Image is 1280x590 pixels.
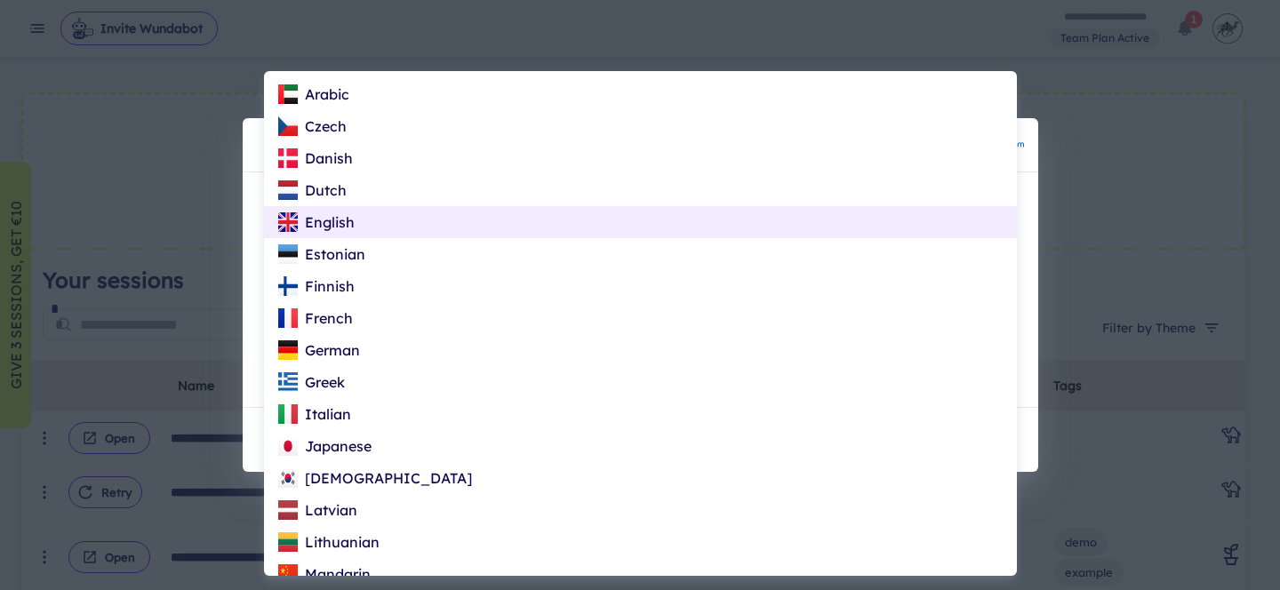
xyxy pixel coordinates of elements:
div: English [278,211,355,233]
img: CZ [278,116,298,136]
div: Lithuanian [278,531,380,553]
img: CN [278,564,298,584]
img: FR [278,308,298,328]
div: Estonian [278,243,365,265]
div: Mandarin [278,563,371,585]
div: Italian [278,403,351,425]
img: KR [278,468,298,488]
img: AE [278,84,298,104]
img: DK [278,148,298,168]
img: NL [278,180,298,200]
div: Japanese [278,435,372,457]
img: IT [278,404,298,424]
div: Danish [278,147,353,169]
div: Latvian [278,499,357,521]
div: French [278,307,353,329]
img: LT [278,532,298,552]
div: Greek [278,371,345,393]
div: [DEMOGRAPHIC_DATA] [278,467,472,489]
div: German [278,339,360,361]
div: Czech [278,116,347,137]
img: EE [278,244,298,264]
img: LV [278,500,298,520]
div: Arabic [278,84,349,105]
img: GB [278,212,298,232]
img: JP [278,436,298,456]
div: Finnish [278,275,355,297]
img: FI [278,276,298,296]
div: Dutch [278,179,347,201]
img: GR [278,372,298,392]
img: DE [278,340,298,360]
